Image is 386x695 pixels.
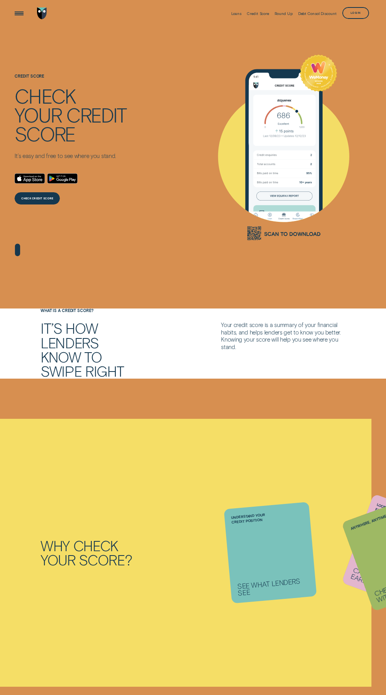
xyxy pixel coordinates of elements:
div: Round Up [275,11,292,16]
div: your [15,105,61,124]
h4: Check your credit score [15,86,126,142]
div: Your credit score is a summary of your financial habits, and helps lenders get to know you better... [219,321,347,350]
p: It’s easy and free to see where you stand. [15,152,126,159]
img: Wisr [37,7,47,20]
a: Download on the App Store [15,173,45,184]
button: Log in [342,7,369,19]
div: score [15,124,75,143]
div: Check [15,86,76,105]
h1: Credit Score [15,74,126,86]
button: Open Menu [13,7,25,20]
div: Debt Consol Discount [298,11,337,16]
h2: Why check your score? [38,539,193,567]
div: credit [66,105,126,124]
h4: What is a Credit Score? [38,308,141,313]
div: Credit Score [247,11,269,16]
a: CHECK CREDIT SCORE [15,192,60,204]
a: Android App on Google Play [47,173,78,184]
div: Why check your score? [41,539,191,567]
div: Loans [231,11,242,16]
h2: It’s how lenders know to swipe right [41,321,165,378]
